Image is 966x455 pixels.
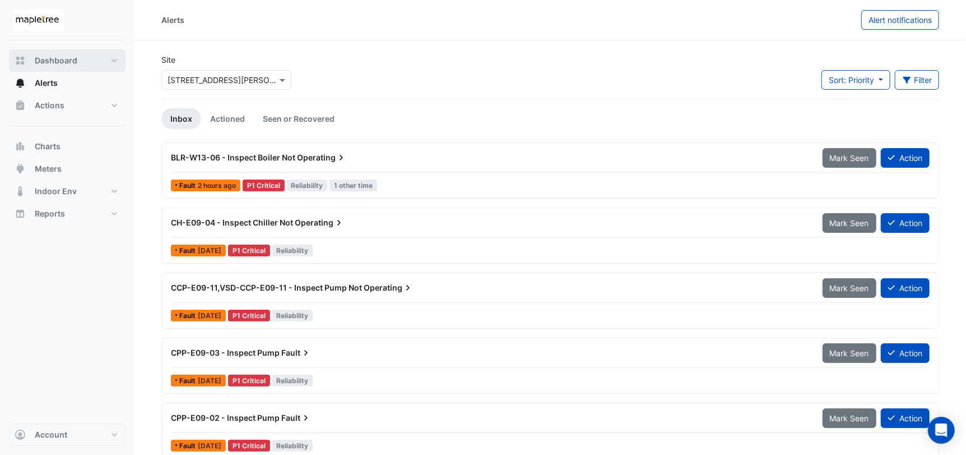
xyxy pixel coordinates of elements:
button: Filter [895,70,940,90]
span: Fault [179,378,198,384]
label: Site [161,54,175,66]
span: Dashboard [35,55,77,66]
a: Actioned [201,108,254,129]
button: Mark Seen [823,148,876,168]
button: Alerts [9,72,126,94]
span: Reliability [287,180,328,191]
span: Reliability [272,440,313,452]
span: Charts [35,141,61,152]
span: Indoor Env [35,186,77,197]
app-icon: Indoor Env [15,186,26,197]
app-icon: Charts [15,141,26,152]
button: Sort: Priority [821,70,890,90]
span: CCP-E09-11,VSD-CCP-E09-11 - Inspect Pump Not [171,283,362,292]
img: Company Logo [13,9,64,31]
button: Indoor Env [9,180,126,203]
span: Fault [179,247,198,254]
app-icon: Actions [15,100,26,111]
div: P1 Critical [228,245,270,256]
button: Reports [9,203,126,225]
span: Mon 08-Sep-2025 14:15 CEST [198,246,221,255]
button: Mark Seen [823,408,876,428]
span: CPP-E09-03 - Inspect Pump [171,348,280,357]
span: CH-E09-04 - Inspect Chiller Not [171,218,293,227]
button: Meters [9,158,126,180]
button: Action [881,278,930,298]
span: Mark Seen [830,153,869,163]
button: Action [881,343,930,363]
button: Action [881,408,930,428]
span: Reliability [272,310,313,321]
button: Mark Seen [823,278,876,298]
div: P1 Critical [228,440,270,452]
span: Sort: Priority [829,75,874,85]
button: Mark Seen [823,213,876,233]
span: Fault [281,412,312,424]
span: Mon 08-Sep-2025 07:30 CEST [198,376,221,385]
span: Fri 12-Sep-2025 08:15 CEST [198,181,236,190]
span: Alert notifications [869,15,932,25]
div: Open Intercom Messenger [928,417,955,444]
div: P1 Critical [228,310,270,321]
button: Dashboard [9,49,126,72]
span: Mark Seen [830,413,869,423]
button: Alert notifications [861,10,939,30]
a: Inbox [161,108,201,129]
span: Fault [281,347,312,359]
button: Mark Seen [823,343,876,363]
span: Mark Seen [830,218,869,228]
app-icon: Reports [15,208,26,219]
span: Fault [179,312,198,319]
button: Action [881,148,930,168]
div: P1 Critical [243,180,285,191]
span: Operating [297,152,347,163]
button: Actions [9,94,126,117]
button: Action [881,213,930,233]
span: Reports [35,208,65,219]
span: Operating [295,217,345,228]
span: Fault [179,182,198,189]
span: CPP-E09-02 - Inspect Pump [171,413,280,422]
button: Account [9,424,126,446]
a: Seen or Recovered [254,108,343,129]
span: Meters [35,163,62,174]
app-icon: Meters [15,163,26,174]
span: Reliability [272,245,313,256]
span: Mon 08-Sep-2025 07:30 CEST [198,442,221,450]
span: Reliability [272,375,313,387]
div: P1 Critical [228,375,270,387]
button: Charts [9,135,126,158]
div: Alerts [161,14,184,26]
span: Mark Seen [830,348,869,358]
span: Operating [364,282,414,293]
span: Mark Seen [830,283,869,293]
app-icon: Alerts [15,77,26,89]
span: Account [35,429,67,440]
span: BLR-W13-06 - Inspect Boiler Not [171,153,295,162]
span: Mon 08-Sep-2025 07:30 CEST [198,311,221,320]
span: Fault [179,443,198,449]
span: Alerts [35,77,58,89]
span: Actions [35,100,64,111]
span: 1 other time [329,180,377,191]
app-icon: Dashboard [15,55,26,66]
